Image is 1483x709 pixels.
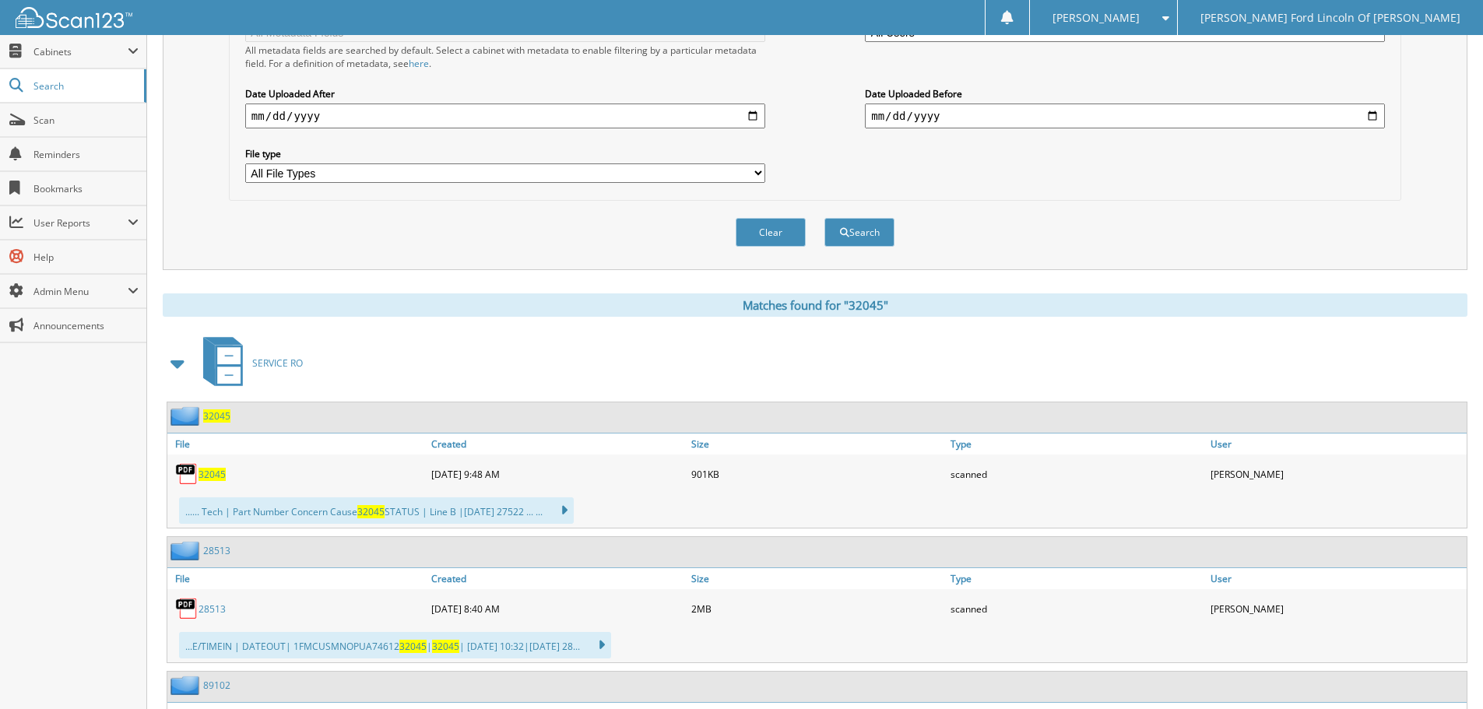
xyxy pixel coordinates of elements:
a: Created [427,568,687,589]
a: here [409,57,429,70]
span: Reminders [33,148,139,161]
label: Date Uploaded Before [865,87,1385,100]
div: scanned [947,593,1207,624]
a: Type [947,568,1207,589]
a: 28513 [203,544,230,557]
a: File [167,433,427,455]
img: PDF.png [175,597,199,620]
div: ...E/TIMEIN | DATEOUT| 1FMCUSMNOPUA74612 | | [DATE] 10:32|[DATE] 28... [179,632,611,658]
img: folder2.png [170,406,203,426]
button: Clear [736,218,806,247]
div: scanned [947,458,1207,490]
span: SERVICE RO [252,356,303,370]
div: Matches found for "32045" [163,293,1467,317]
span: Scan [33,114,139,127]
label: Date Uploaded After [245,87,765,100]
label: File type [245,147,765,160]
a: 32045 [203,409,230,423]
a: 32045 [199,468,226,481]
img: PDF.png [175,462,199,486]
div: 2MB [687,593,947,624]
a: File [167,568,427,589]
span: User Reports [33,216,128,230]
span: Announcements [33,319,139,332]
input: end [865,104,1385,128]
button: Search [824,218,894,247]
img: scan123-logo-white.svg [16,7,132,28]
a: Created [427,433,687,455]
span: [PERSON_NAME] [1053,13,1140,23]
span: Cabinets [33,45,128,58]
span: Bookmarks [33,182,139,195]
a: 28513 [199,602,226,616]
a: Size [687,433,947,455]
iframe: Chat Widget [1405,634,1483,709]
div: [DATE] 9:48 AM [427,458,687,490]
a: User [1207,433,1467,455]
div: [DATE] 8:40 AM [427,593,687,624]
img: folder2.png [170,676,203,695]
span: 32045 [357,505,385,518]
span: 32045 [432,640,459,653]
span: Admin Menu [33,285,128,298]
div: [PERSON_NAME] [1207,593,1467,624]
a: User [1207,568,1467,589]
a: Type [947,433,1207,455]
img: folder2.png [170,541,203,560]
div: 901KB [687,458,947,490]
div: ...... Tech | Part Number Concern Cause STATUS | Line B |[DATE] 27522 ... ... [179,497,574,524]
span: Help [33,251,139,264]
a: SERVICE RO [194,332,303,394]
span: [PERSON_NAME] Ford Lincoln Of [PERSON_NAME] [1200,13,1460,23]
div: [PERSON_NAME] [1207,458,1467,490]
span: Search [33,79,136,93]
div: All metadata fields are searched by default. Select a cabinet with metadata to enable filtering b... [245,44,765,70]
a: Size [687,568,947,589]
a: 89102 [203,679,230,692]
span: 32045 [399,640,427,653]
input: start [245,104,765,128]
